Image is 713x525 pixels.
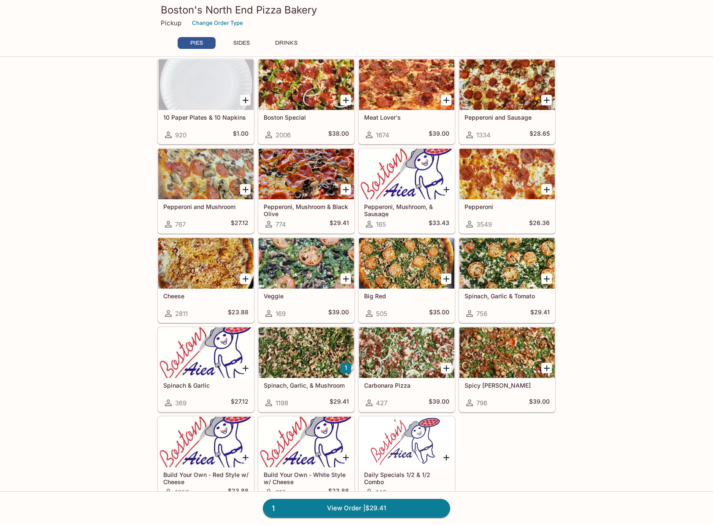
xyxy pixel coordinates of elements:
div: Boston Special [259,59,354,110]
button: Add Big Red [441,273,451,284]
div: 10 Paper Plates & 10 Napkins [158,59,254,110]
h5: $29.41 [530,308,550,319]
h5: Pepperoni and Sausage [465,114,550,121]
div: Spinach, Garlic & Tomato [459,238,555,289]
h5: $26.36 [529,219,550,229]
h5: Daily Specials 1/2 & 1/2 Combo [364,471,449,485]
h5: $23.88 [328,487,349,497]
a: 10 Paper Plates & 10 Napkins920$1.00 [158,59,254,144]
h5: 10 Paper Plates & 10 Napkins [163,114,248,121]
div: Pepperoni [459,149,555,199]
a: Veggie169$39.00 [258,238,354,323]
div: Build Your Own - White Style w/ Cheese [259,417,354,467]
h5: $23.88 [228,487,248,497]
h3: Boston's North End Pizza Bakery [161,3,552,16]
button: Add Spinach, Garlic, & Mushroom [340,363,351,373]
span: 767 [175,220,186,228]
button: Add Cheese [240,273,251,284]
h5: $29.41 [329,219,349,229]
a: 1View Order |$29.41 [263,499,450,517]
button: Add Carbonara Pizza [441,363,451,373]
div: Pepperoni and Sausage [459,59,555,110]
a: Spinach & Garlic369$27.12 [158,327,254,412]
span: 2811 [175,310,188,318]
p: Pickup [161,19,181,27]
h5: Cheese [163,292,248,300]
h5: $27.12 [231,219,248,229]
span: 1674 [376,131,389,139]
button: Add Daily Specials 1/2 & 1/2 Combo [441,452,451,463]
span: 796 [476,399,487,407]
h5: $39.00 [429,398,449,408]
a: Spicy [PERSON_NAME]796$39.00 [459,327,555,412]
h5: Veggie [264,292,349,300]
h5: Meat Lover's [364,114,449,121]
h5: $29.41 [329,398,349,408]
h5: Big Red [364,292,449,300]
span: 369 [175,399,186,407]
span: 756 [476,310,487,318]
button: Add Spinach, Garlic & Tomato [541,273,552,284]
a: Spinach, Garlic & Tomato756$29.41 [459,238,555,323]
div: Veggie [259,238,354,289]
h5: $27.12 [231,398,248,408]
h5: $35.00 [429,308,449,319]
div: Daily Specials 1/2 & 1/2 Combo [359,417,454,467]
span: 1198 [275,399,288,407]
a: Pepperoni and Sausage1334$28.65 [459,59,555,144]
a: Cheese2811$23.88 [158,238,254,323]
a: Pepperoni3549$26.36 [459,148,555,233]
div: Spicy Jenny [459,327,555,378]
div: Cheese [158,238,254,289]
button: Add Pepperoni, Mushroom, & Sausage [441,184,451,195]
span: 140 [376,488,386,496]
span: 1 [267,503,280,514]
span: 427 [376,399,387,407]
div: Spinach & Garlic [158,327,254,378]
a: Pepperoni, Mushroom & Black Olive774$29.41 [258,148,354,233]
button: Add Spicy Jenny [541,363,552,373]
button: Add Spinach & Garlic [240,363,251,373]
div: Pepperoni, Mushroom, & Sausage [359,149,454,199]
a: Meat Lover's1674$39.00 [359,59,455,144]
h5: Build Your Own - Red Style w/ Cheese [163,471,248,485]
h5: Boston Special [264,114,349,121]
div: Pepperoni, Mushroom & Black Olive [259,149,354,199]
a: Big Red505$35.00 [359,238,455,323]
h5: Pepperoni, Mushroom & Black Olive [264,203,349,217]
button: Add 10 Paper Plates & 10 Napkins [240,95,251,105]
h5: Pepperoni and Mushroom [163,203,248,210]
button: Add Meat Lover's [441,95,451,105]
span: 217 [275,488,285,496]
a: Daily Specials 1/2 & 1/2 Combo140 [359,416,455,501]
h5: Spinach, Garlic, & Mushroom [264,382,349,389]
button: Add Build Your Own - White Style w/ Cheese [340,452,351,463]
button: Add Pepperoni, Mushroom & Black Olive [340,184,351,195]
a: Carbonara Pizza427$39.00 [359,327,455,412]
h5: $1.00 [233,130,248,140]
h5: Pepperoni, Mushroom, & Sausage [364,203,449,217]
h5: Spinach & Garlic [163,382,248,389]
button: Add Build Your Own - Red Style w/ Cheese [240,452,251,463]
h5: $23.88 [228,308,248,319]
a: Pepperoni, Mushroom, & Sausage165$33.43 [359,148,455,233]
button: Add Pepperoni and Mushroom [240,184,251,195]
div: Build Your Own - Red Style w/ Cheese [158,417,254,467]
a: Boston Special2006$38.00 [258,59,354,144]
div: Spinach, Garlic, & Mushroom [259,327,354,378]
span: 165 [376,220,386,228]
h5: Build Your Own - White Style w/ Cheese [264,471,349,485]
h5: Pepperoni [465,203,550,210]
button: Add Boston Special [340,95,351,105]
span: 3549 [476,220,492,228]
button: Add Veggie [340,273,351,284]
h5: $39.00 [328,308,349,319]
span: 169 [275,310,286,318]
span: 1334 [476,131,491,139]
a: Build Your Own - Red Style w/ Cheese1350$23.88 [158,416,254,501]
h5: $28.65 [529,130,550,140]
h5: $39.00 [429,130,449,140]
a: Spinach, Garlic, & Mushroom1198$29.41 [258,327,354,412]
div: Carbonara Pizza [359,327,454,378]
h5: Spicy [PERSON_NAME] [465,382,550,389]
